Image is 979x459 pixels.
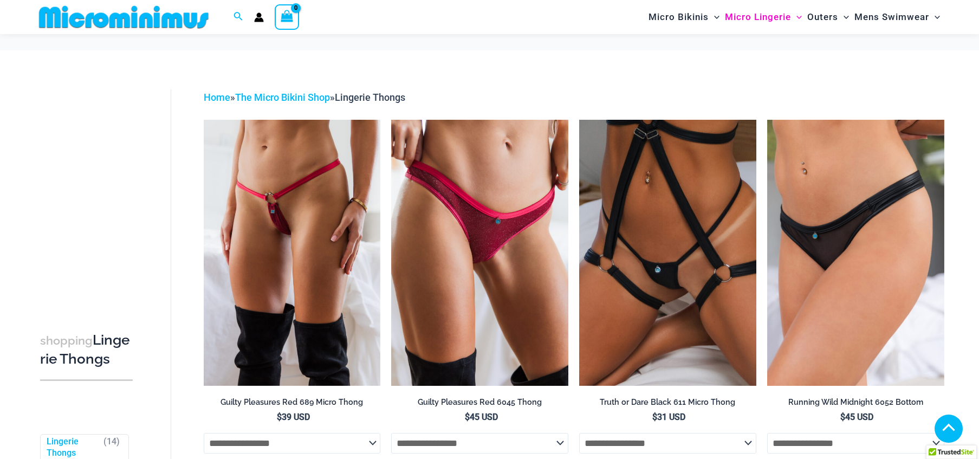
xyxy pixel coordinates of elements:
a: Guilty Pleasures Red 6045 Thong 01Guilty Pleasures Red 6045 Thong 02Guilty Pleasures Red 6045 Tho... [391,120,568,385]
a: Guilty Pleasures Red 689 Micro Thong [204,397,381,411]
span: $ [465,412,470,422]
span: Micro Bikinis [649,3,709,31]
a: Guilty Pleasures Red 689 Micro 01Guilty Pleasures Red 689 Micro 02Guilty Pleasures Red 689 Micro 02 [204,120,381,385]
a: Mens SwimwearMenu ToggleMenu Toggle [852,3,943,31]
img: MM SHOP LOGO FLAT [35,5,213,29]
a: Home [204,92,230,103]
span: 14 [107,436,116,447]
iframe: TrustedSite Certified [40,81,138,298]
span: » » [204,92,405,103]
a: Truth or Dare Black 611 Micro Thong [579,397,756,411]
img: Guilty Pleasures Red 689 Micro 01 [204,120,381,385]
a: Search icon link [234,10,243,24]
span: Menu Toggle [929,3,940,31]
a: Running Wild Midnight 6052 Bottom 01Running Wild Midnight 1052 Top 6052 Bottom 05Running Wild Mid... [767,120,944,385]
img: Guilty Pleasures Red 6045 Thong 01 [391,120,568,385]
span: ( ) [103,436,120,459]
span: $ [840,412,845,422]
bdi: 31 USD [652,412,685,422]
span: Micro Lingerie [725,3,791,31]
span: Mens Swimwear [854,3,929,31]
span: Outers [807,3,838,31]
h2: Truth or Dare Black 611 Micro Thong [579,397,756,408]
a: Truth or Dare Black Micro 02Truth or Dare Black 1905 Bodysuit 611 Micro 12Truth or Dare Black 190... [579,120,756,385]
a: Account icon link [254,12,264,22]
span: shopping [40,334,93,347]
img: Running Wild Midnight 6052 Bottom 01 [767,120,944,385]
a: Lingerie Thongs [47,436,99,459]
bdi: 39 USD [277,412,310,422]
span: Menu Toggle [791,3,802,31]
bdi: 45 USD [840,412,873,422]
span: Menu Toggle [838,3,849,31]
a: Guilty Pleasures Red 6045 Thong [391,397,568,411]
h2: Running Wild Midnight 6052 Bottom [767,397,944,408]
span: Menu Toggle [709,3,719,31]
h2: Guilty Pleasures Red 689 Micro Thong [204,397,381,408]
h3: Lingerie Thongs [40,331,133,369]
a: Micro LingerieMenu ToggleMenu Toggle [722,3,805,31]
a: View Shopping Cart, empty [275,4,300,29]
a: The Micro Bikini Shop [235,92,330,103]
span: Lingerie Thongs [335,92,405,103]
a: Running Wild Midnight 6052 Bottom [767,397,944,411]
bdi: 45 USD [465,412,498,422]
a: Micro BikinisMenu ToggleMenu Toggle [646,3,722,31]
span: $ [277,412,282,422]
img: Truth or Dare Black Micro 02 [579,120,756,385]
nav: Site Navigation [644,2,945,33]
span: $ [652,412,657,422]
h2: Guilty Pleasures Red 6045 Thong [391,397,568,408]
a: OutersMenu ToggleMenu Toggle [805,3,852,31]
